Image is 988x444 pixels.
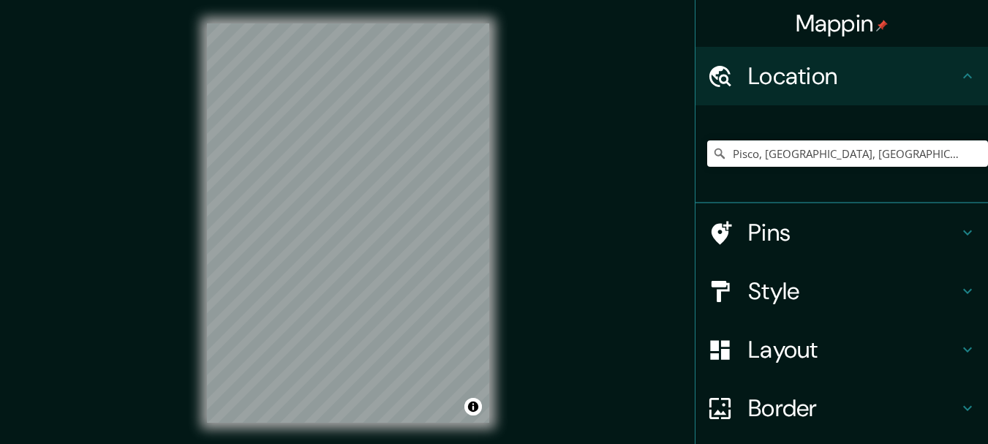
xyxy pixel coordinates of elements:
[748,276,959,306] h4: Style
[207,23,489,423] canvas: Map
[695,379,988,437] div: Border
[695,320,988,379] div: Layout
[695,262,988,320] div: Style
[796,9,889,38] h4: Mappin
[748,394,959,423] h4: Border
[858,387,972,428] iframe: Help widget launcher
[695,47,988,105] div: Location
[748,61,959,91] h4: Location
[695,203,988,262] div: Pins
[707,140,988,167] input: Pick your city or area
[748,335,959,364] h4: Layout
[748,218,959,247] h4: Pins
[876,20,888,31] img: pin-icon.png
[464,398,482,415] button: Toggle attribution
